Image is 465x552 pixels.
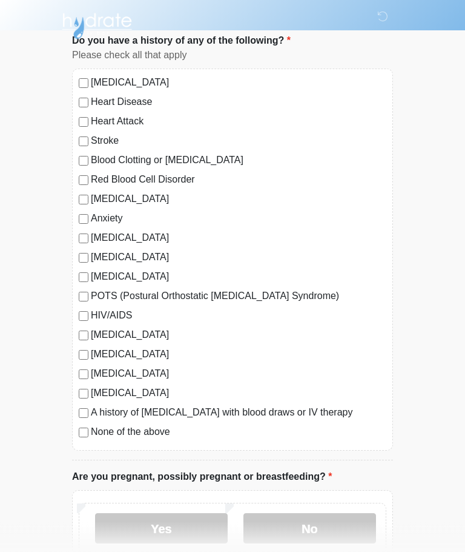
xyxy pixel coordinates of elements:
div: Please check all that apply [72,49,393,63]
label: Heart Attack [91,115,386,129]
label: None of the above [91,425,386,440]
label: Are you pregnant, possibly pregnant or breastfeeding? [72,470,332,485]
label: [MEDICAL_DATA] [91,348,386,362]
label: Stroke [91,134,386,149]
input: [MEDICAL_DATA] [79,273,88,283]
label: [MEDICAL_DATA] [91,76,386,90]
input: Blood Clotting or [MEDICAL_DATA] [79,157,88,166]
label: A history of [MEDICAL_DATA] with blood draws or IV therapy [91,406,386,420]
input: [MEDICAL_DATA] [79,331,88,341]
label: [MEDICAL_DATA] [91,386,386,401]
label: Blood Clotting or [MEDICAL_DATA] [91,153,386,168]
label: POTS (Postural Orthostatic [MEDICAL_DATA] Syndrome) [91,289,386,304]
label: Heart Disease [91,95,386,110]
input: A history of [MEDICAL_DATA] with blood draws or IV therapy [79,409,88,419]
label: [MEDICAL_DATA] [91,251,386,265]
input: Heart Disease [79,98,88,108]
label: HIV/AIDS [91,309,386,323]
input: Stroke [79,137,88,147]
label: [MEDICAL_DATA] [91,270,386,284]
input: Red Blood Cell Disorder [79,176,88,186]
input: Heart Attack [79,118,88,127]
label: [MEDICAL_DATA] [91,328,386,343]
input: None of the above [79,428,88,438]
input: [MEDICAL_DATA] [79,351,88,360]
img: Hydrate IV Bar - Arcadia Logo [60,9,134,40]
input: [MEDICAL_DATA] [79,389,88,399]
input: [MEDICAL_DATA] [79,79,88,89]
label: [MEDICAL_DATA] [91,367,386,382]
label: [MEDICAL_DATA] [91,192,386,207]
label: Red Blood Cell Disorder [91,173,386,187]
input: [MEDICAL_DATA] [79,370,88,380]
input: HIV/AIDS [79,312,88,321]
input: [MEDICAL_DATA] [79,195,88,205]
label: No [243,514,376,544]
input: POTS (Postural Orthostatic [MEDICAL_DATA] Syndrome) [79,292,88,302]
input: [MEDICAL_DATA] [79,234,88,244]
label: Anxiety [91,212,386,226]
label: Yes [95,514,228,544]
input: [MEDICAL_DATA] [79,254,88,263]
label: [MEDICAL_DATA] [91,231,386,246]
input: Anxiety [79,215,88,224]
